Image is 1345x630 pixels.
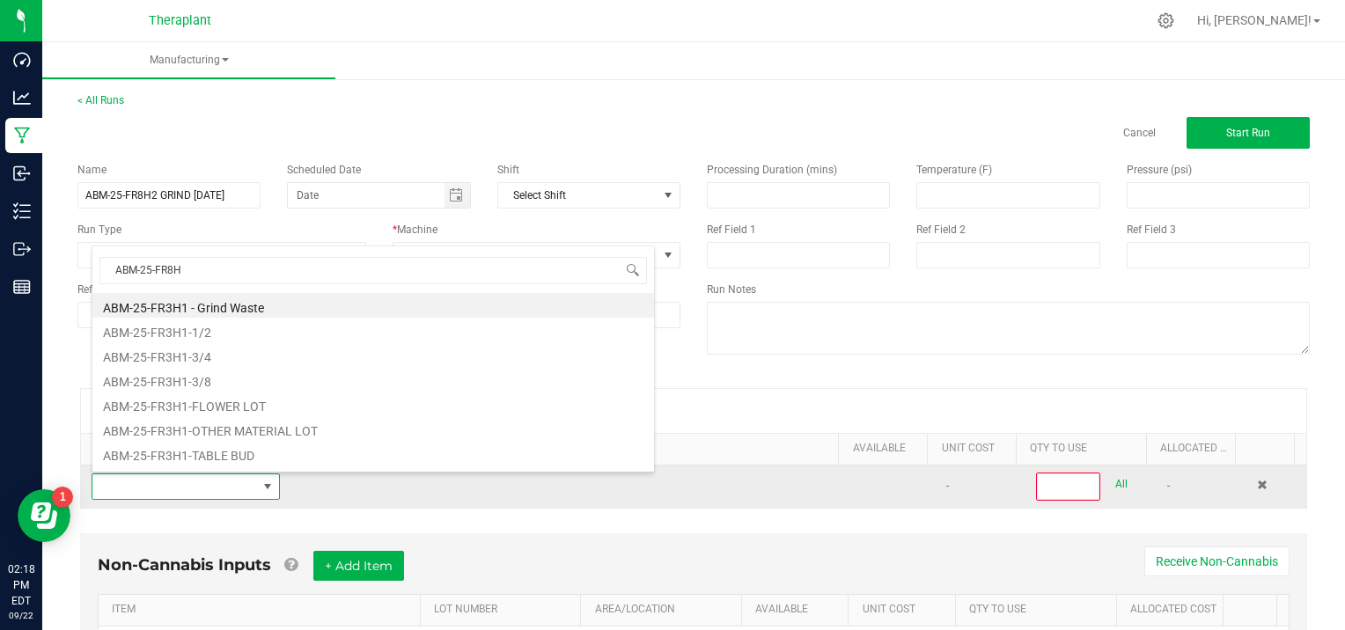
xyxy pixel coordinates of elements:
span: Run Type [77,222,121,238]
a: ITEMSortable [112,603,413,617]
div: Manage settings [1155,12,1177,29]
span: Machine [397,223,437,236]
span: Name [77,164,107,176]
span: Flower [MEDICAL_DATA] [393,243,658,267]
span: Start Run [1226,127,1270,139]
a: Add Non-Cannabis items that were also consumed in the run (e.g. gloves and packaging); Also add N... [284,555,298,575]
span: - [1167,480,1170,492]
a: QTY TO USESortable [969,603,1109,617]
a: AVAILABLESortable [755,603,842,617]
button: Receive Non-Cannabis [1144,546,1290,576]
inline-svg: Manufacturing [13,127,31,144]
span: - [946,480,949,492]
a: Sortable [1238,603,1270,617]
button: + Add Item [313,551,404,581]
span: Processing Duration (mins) [707,164,837,176]
span: Ref Field 3 [1127,223,1176,236]
span: Pressure (psi) [1127,164,1192,176]
iframe: Resource center unread badge [52,487,73,508]
span: Scheduled Date [287,164,361,176]
iframe: Resource center [18,489,70,542]
inline-svg: Inbound [13,165,31,182]
a: Unit CostSortable [863,603,949,617]
p: 09/22 [8,609,34,622]
a: Allocated CostSortable [1130,603,1216,617]
p: 02:18 PM EDT [8,561,34,609]
a: < All Runs [77,94,124,106]
a: All [1115,472,1128,496]
a: AVAILABLESortable [853,442,921,456]
a: QTY TO USESortable [1030,442,1139,456]
span: Ref Field 2 [916,223,966,236]
a: Unit CostSortable [942,442,1010,456]
span: Ref Field 1 [707,223,756,236]
inline-svg: Reports [13,278,31,296]
a: Manufacturing [42,42,335,79]
button: Start Run [1187,117,1310,149]
a: Cancel [1123,126,1156,141]
inline-svg: Outbound [13,240,31,258]
a: AREA/LOCATIONSortable [595,603,735,617]
span: Run Notes [707,283,756,296]
inline-svg: Analytics [13,89,31,106]
span: Reference Lot Number [77,283,182,296]
span: Manufacturing [42,53,335,68]
span: Temperature (F) [916,164,992,176]
span: Shift [497,164,519,176]
input: Date [288,183,445,208]
span: Hi, [PERSON_NAME]! [1197,13,1312,27]
inline-svg: Inventory [13,202,31,220]
a: LOT NUMBERSortable [434,603,574,617]
span: Toggle calendar [445,183,470,208]
span: Flower Grinding [78,243,343,267]
inline-svg: Dashboard [13,51,31,69]
span: NO DATA FOUND [497,182,680,209]
a: PACKAGE IDSortable [586,442,832,456]
a: Sortable [1249,442,1288,456]
span: Non-Cannabis Inputs [98,555,271,575]
a: Allocated CostSortable [1160,442,1228,456]
span: Select Shift [498,183,658,208]
span: Theraplant [149,13,211,28]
